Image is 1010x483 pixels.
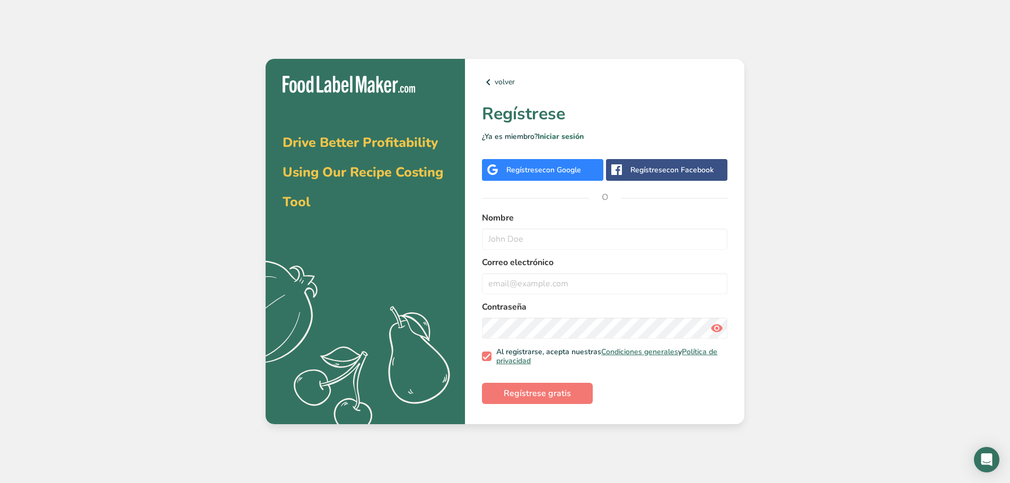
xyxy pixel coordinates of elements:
input: John Doe [482,229,727,250]
span: con Google [542,165,581,175]
span: O [589,181,621,213]
button: Regístrese gratis [482,383,593,404]
p: ¿Ya es miembro? [482,131,727,142]
span: con Facebook [666,165,714,175]
div: Open Intercom Messenger [974,447,999,472]
label: Correo electrónico [482,256,727,269]
img: Food Label Maker [283,76,415,93]
span: Regístrese gratis [504,387,571,400]
span: Al registrarse, acepta nuestras y [491,347,724,366]
a: Condiciones generales [601,347,678,357]
div: Regístrese [506,164,581,175]
label: Nombre [482,212,727,224]
h1: Regístrese [482,101,727,127]
a: Iniciar sesión [538,131,584,142]
input: email@example.com [482,273,727,294]
label: Contraseña [482,301,727,313]
div: Regístrese [630,164,714,175]
a: volver [482,76,727,89]
a: Política de privacidad [496,347,717,366]
span: Drive Better Profitability Using Our Recipe Costing Tool [283,134,443,211]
